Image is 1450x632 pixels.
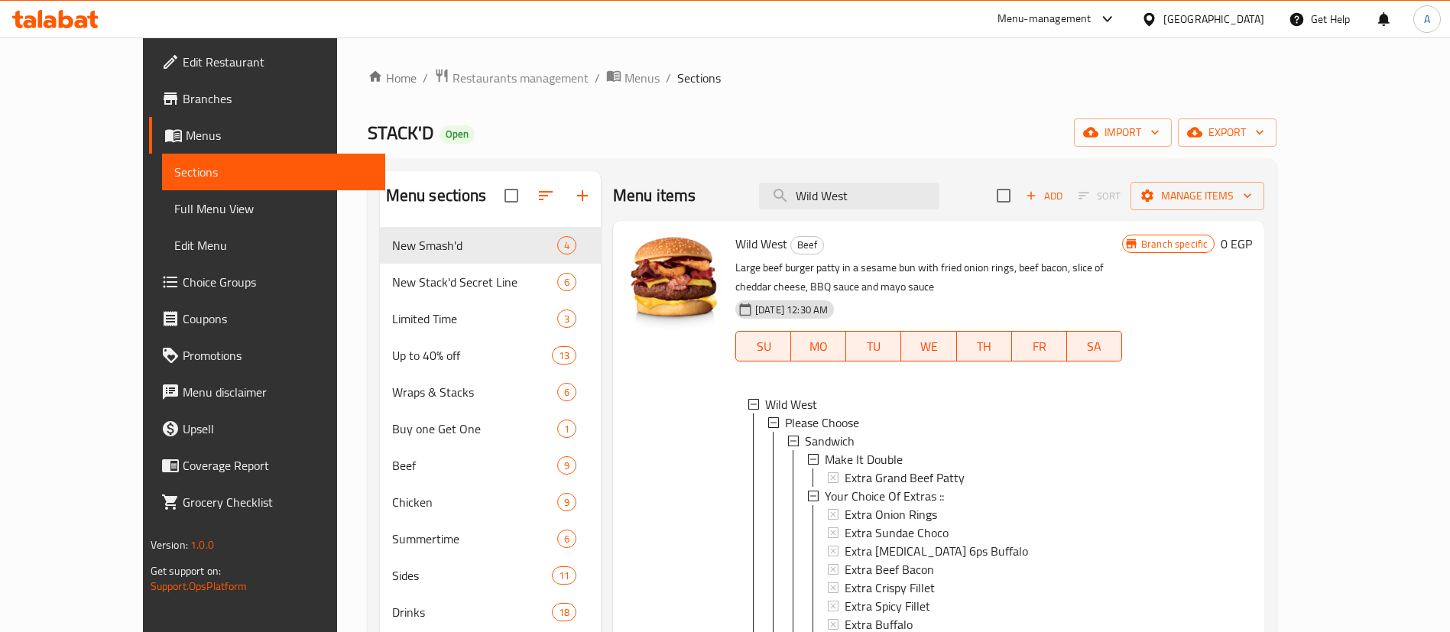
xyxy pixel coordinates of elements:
button: Add section [564,177,601,214]
span: Extra Beef Bacon [845,560,934,579]
span: Edit Menu [174,236,373,254]
span: Please Choose [785,413,859,432]
span: 4 [558,238,576,253]
span: Drinks [392,603,552,621]
a: Coverage Report [149,447,385,484]
div: Drinks18 [380,594,601,630]
span: Sections [677,69,721,87]
li: / [423,69,428,87]
div: New Smash'd4 [380,227,601,264]
span: SU [742,335,785,358]
a: Home [368,69,417,87]
span: Limited Time [392,310,557,328]
div: [GEOGRAPHIC_DATA] [1163,11,1264,28]
div: Limited Time3 [380,300,601,337]
div: items [552,603,576,621]
p: Large beef burger patty in a sesame bun with fried onion rings, beef bacon, slice of cheddar chee... [735,258,1122,297]
button: TH [957,331,1012,361]
h2: Menu sections [386,184,487,207]
span: Wraps & Stacks [392,383,557,401]
div: items [557,310,576,328]
span: Beef [392,456,557,475]
span: Your Choice Of Extras :: [825,487,944,505]
span: Extra Sundae Choco [845,523,949,542]
span: 13 [553,348,576,363]
span: Full Menu View [174,199,373,218]
span: Extra Crispy Fillet [845,579,935,597]
span: 11 [553,569,576,583]
button: Manage items [1130,182,1264,210]
span: 6 [558,532,576,546]
button: FR [1012,331,1067,361]
div: Buy one Get One1 [380,410,601,447]
span: Sections [174,163,373,181]
a: Support.OpsPlatform [151,576,248,596]
h2: Menu items [613,184,696,207]
span: New Stack'd Secret Line [392,273,557,291]
span: Extra Spicy Fillet [845,597,930,615]
span: TH [963,335,1006,358]
button: SA [1067,331,1122,361]
div: Buy one Get One [392,420,557,438]
div: Summertime6 [380,520,601,557]
span: Choice Groups [183,273,373,291]
span: Wild West [765,395,817,413]
span: 3 [558,312,576,326]
input: search [759,183,939,209]
span: STACK'D [368,115,433,150]
span: Select all sections [495,180,527,212]
li: / [666,69,671,87]
li: / [595,69,600,87]
a: Menus [149,117,385,154]
span: Branch specific [1135,237,1214,251]
a: Coupons [149,300,385,337]
span: Beef [791,236,823,254]
span: SA [1073,335,1116,358]
button: export [1178,118,1276,147]
span: Add item [1020,184,1069,208]
span: Extra Grand Beef Patty [845,468,965,487]
a: Edit Restaurant [149,44,385,80]
div: items [552,566,576,585]
button: import [1074,118,1172,147]
div: items [552,346,576,365]
span: 18 [553,605,576,620]
span: Make It Double [825,450,903,468]
a: Choice Groups [149,264,385,300]
span: Edit Restaurant [183,53,373,71]
span: Up to 40% off [392,346,552,365]
span: MO [797,335,840,358]
span: A [1424,11,1430,28]
div: Up to 40% off13 [380,337,601,374]
span: Promotions [183,346,373,365]
a: Restaurants management [434,68,589,88]
span: import [1086,123,1160,142]
span: 1 [558,422,576,436]
span: TU [852,335,895,358]
a: Menus [606,68,660,88]
span: Chicken [392,493,557,511]
span: New Smash'd [392,236,557,254]
div: Menu-management [997,10,1092,28]
a: Sections [162,154,385,190]
button: WE [901,331,956,361]
div: Chicken9 [380,484,601,520]
span: Branches [183,89,373,108]
span: Grocery Checklist [183,493,373,511]
span: Sort sections [527,177,564,214]
span: WE [907,335,950,358]
div: Sides11 [380,557,601,594]
div: items [557,420,576,438]
span: Sides [392,566,552,585]
span: Extra Onion Rings [845,505,937,523]
span: 6 [558,275,576,290]
span: Coverage Report [183,456,373,475]
span: Menus [186,126,373,144]
span: Summertime [392,530,557,548]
